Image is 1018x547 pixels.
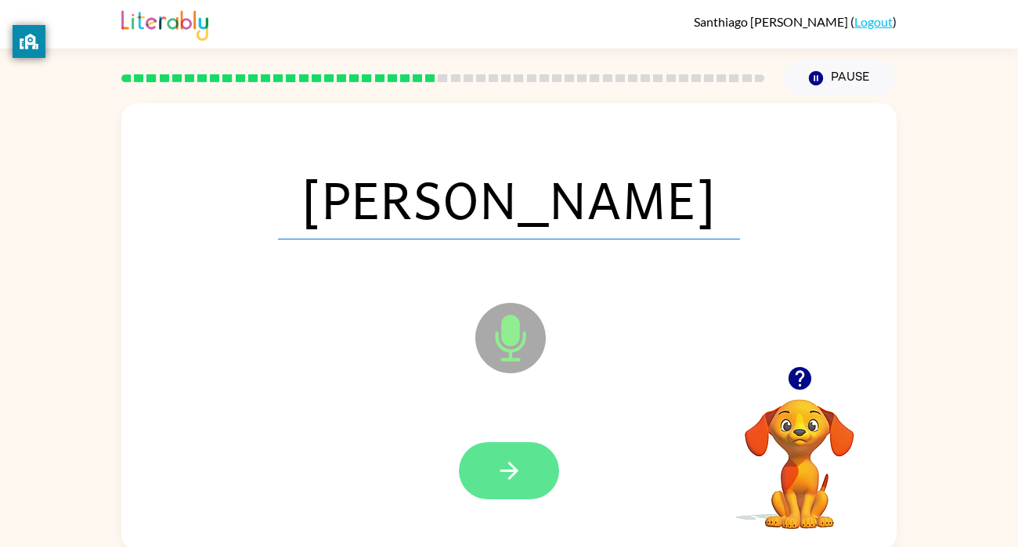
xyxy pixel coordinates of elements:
[121,6,208,41] img: Literably
[694,14,897,29] div: ( )
[694,14,850,29] span: Santhiago [PERSON_NAME]
[854,14,893,29] a: Logout
[721,375,878,531] video: Your browser must support playing .mp4 files to use Literably. Please try using another browser.
[13,25,45,58] button: privacy banner
[278,158,740,239] span: [PERSON_NAME]
[783,60,897,96] button: Pause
